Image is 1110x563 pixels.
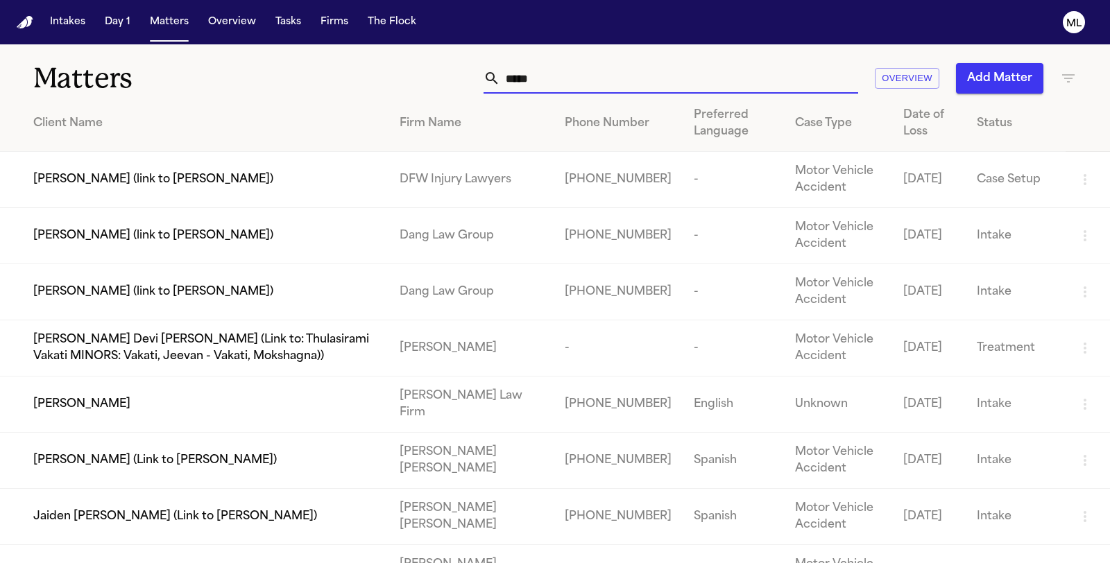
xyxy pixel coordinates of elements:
[683,433,784,489] td: Spanish
[795,115,881,132] div: Case Type
[315,10,354,35] button: Firms
[33,331,377,365] span: [PERSON_NAME] Devi [PERSON_NAME] (Link to: Thulasirami Vakati MINORS: Vakati, Jeevan - Vakati, Mo...
[977,115,1054,132] div: Status
[554,208,683,264] td: [PHONE_NUMBER]
[388,376,554,433] td: [PERSON_NAME] Law Firm
[892,489,966,545] td: [DATE]
[33,452,277,469] span: [PERSON_NAME] (Link to [PERSON_NAME])
[554,320,683,376] td: -
[966,320,1066,376] td: Treatment
[33,115,377,132] div: Client Name
[966,489,1066,545] td: Intake
[903,107,955,140] div: Date of Loss
[388,320,554,376] td: [PERSON_NAME]
[388,433,554,489] td: [PERSON_NAME] [PERSON_NAME]
[400,115,543,132] div: Firm Name
[784,376,892,433] td: Unknown
[683,489,784,545] td: Spanish
[784,264,892,320] td: Motor Vehicle Accident
[966,208,1066,264] td: Intake
[784,489,892,545] td: Motor Vehicle Accident
[554,489,683,545] td: [PHONE_NUMBER]
[33,227,273,244] span: [PERSON_NAME] (link to [PERSON_NAME])
[554,264,683,320] td: [PHONE_NUMBER]
[892,320,966,376] td: [DATE]
[388,152,554,208] td: DFW Injury Lawyers
[875,68,939,89] button: Overview
[966,433,1066,489] td: Intake
[966,152,1066,208] td: Case Setup
[892,208,966,264] td: [DATE]
[784,208,892,264] td: Motor Vehicle Accident
[203,10,262,35] button: Overview
[33,61,328,96] h1: Matters
[784,433,892,489] td: Motor Vehicle Accident
[892,264,966,320] td: [DATE]
[17,16,33,29] img: Finch Logo
[683,264,784,320] td: -
[565,115,672,132] div: Phone Number
[33,396,130,413] span: [PERSON_NAME]
[144,10,194,35] button: Matters
[44,10,91,35] button: Intakes
[784,152,892,208] td: Motor Vehicle Accident
[683,152,784,208] td: -
[683,376,784,433] td: English
[33,171,273,188] span: [PERSON_NAME] (link to [PERSON_NAME])
[784,320,892,376] td: Motor Vehicle Accident
[683,208,784,264] td: -
[17,16,33,29] a: Home
[554,152,683,208] td: [PHONE_NUMBER]
[956,63,1043,94] button: Add Matter
[554,433,683,489] td: [PHONE_NUMBER]
[892,433,966,489] td: [DATE]
[892,376,966,433] td: [DATE]
[694,107,773,140] div: Preferred Language
[33,284,273,300] span: [PERSON_NAME] (link to [PERSON_NAME])
[388,264,554,320] td: Dang Law Group
[33,508,317,525] span: Jaiden [PERSON_NAME] (Link to [PERSON_NAME])
[683,320,784,376] td: -
[388,489,554,545] td: [PERSON_NAME] [PERSON_NAME]
[966,376,1066,433] td: Intake
[362,10,422,35] button: The Flock
[270,10,307,35] button: Tasks
[554,376,683,433] td: [PHONE_NUMBER]
[99,10,136,35] button: Day 1
[388,208,554,264] td: Dang Law Group
[892,152,966,208] td: [DATE]
[966,264,1066,320] td: Intake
